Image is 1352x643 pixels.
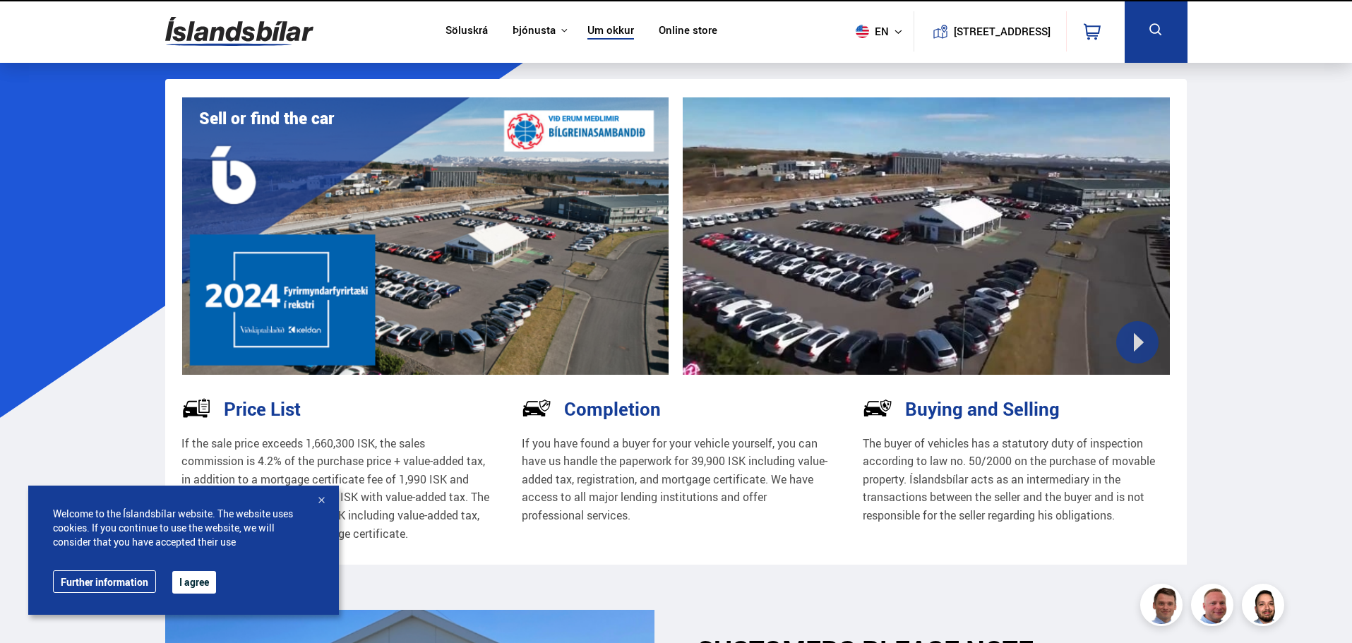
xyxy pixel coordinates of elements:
a: Söluskrá [445,24,488,39]
a: [STREET_ADDRESS] [921,11,1058,52]
img: tr5P-W3DuiFaO7aO.svg [181,393,211,423]
span: Welcome to the Íslandsbílar website. The website uses cookies. If you continue to use the website... [53,507,314,549]
img: siFngHWaQ9KaOqBr.png [1193,586,1236,628]
img: FbJEzSuNWCJXmdc-.webp [1142,586,1185,628]
a: Further information [53,570,156,593]
img: nhp88E3Fdnt1Opn2.png [1244,586,1286,628]
p: If the sale price exceeds 1,660,300 ISK, the sales commission is 4.2% of the purchase price + val... [181,435,490,543]
h3: Price List [224,398,301,419]
a: Online store [659,24,717,39]
img: eKx6w-_Home_640_.png [182,97,669,375]
button: Þjónusta [513,24,556,37]
a: Um okkur [587,24,634,39]
button: [STREET_ADDRESS] [959,25,1046,37]
img: NP-R9RrMhXQFCiaa.svg [522,393,551,423]
h3: Buying and Selling [905,398,1060,419]
img: -Svtn6bYgwAsiwNX.svg [863,393,892,423]
h1: Sell or find the car [199,109,335,128]
button: en [850,11,914,52]
p: If you have found a buyer for your vehicle yourself, you can have us handle the paperwork for 39,... [522,435,830,525]
h3: Completion [564,398,661,419]
span: en [850,25,885,38]
img: svg+xml;base64,PHN2ZyB4bWxucz0iaHR0cDovL3d3dy53My5vcmcvMjAwMC9zdmciIHdpZHRoPSI1MTIiIGhlaWdodD0iNT... [856,25,869,38]
p: The buyer of vehicles has a statutory duty of inspection according to law no. 50/2000 on the purc... [863,435,1171,525]
img: G0Ugv5HjCgRt.svg [165,8,313,54]
button: I agree [172,571,216,594]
